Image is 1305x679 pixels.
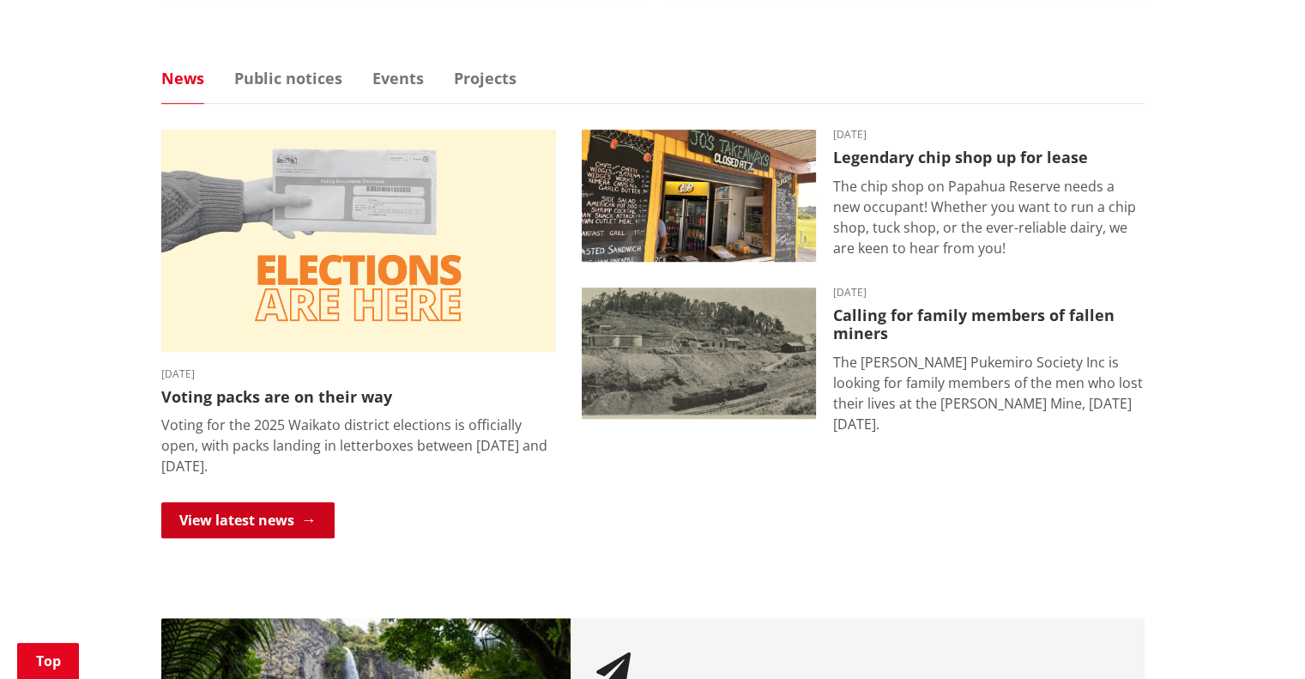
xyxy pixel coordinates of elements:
img: Glen Afton Mine 1939 [582,288,816,420]
a: A black-and-white historic photograph shows a hillside with trees, small buildings, and cylindric... [582,288,1145,434]
p: The [PERSON_NAME] Pukemiro Society Inc is looking for family members of the men who lost their li... [833,352,1145,434]
img: Elections are here [161,130,556,352]
a: News [161,70,204,86]
time: [DATE] [161,369,556,379]
p: The chip shop on Papahua Reserve needs a new occupant! Whether you want to run a chip shop, tuck ... [833,176,1145,258]
a: Outdoor takeaway stand with chalkboard menus listing various foods, like burgers and chips. A fri... [582,130,1145,262]
a: Events [372,70,424,86]
a: Public notices [234,70,342,86]
img: Jo's takeaways, Papahua Reserve, Raglan [582,130,816,262]
a: [DATE] Voting packs are on their way Voting for the 2025 Waikato district elections is officially... [161,130,556,476]
p: Voting for the 2025 Waikato district elections is officially open, with packs landing in letterbo... [161,415,556,476]
a: Top [17,643,79,679]
h3: Calling for family members of fallen miners [833,306,1145,343]
h3: Legendary chip shop up for lease [833,149,1145,167]
a: Projects [454,70,517,86]
a: View latest news [161,502,335,538]
iframe: Messenger Launcher [1226,607,1288,669]
time: [DATE] [833,130,1145,140]
h3: Voting packs are on their way [161,388,556,407]
time: [DATE] [833,288,1145,298]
